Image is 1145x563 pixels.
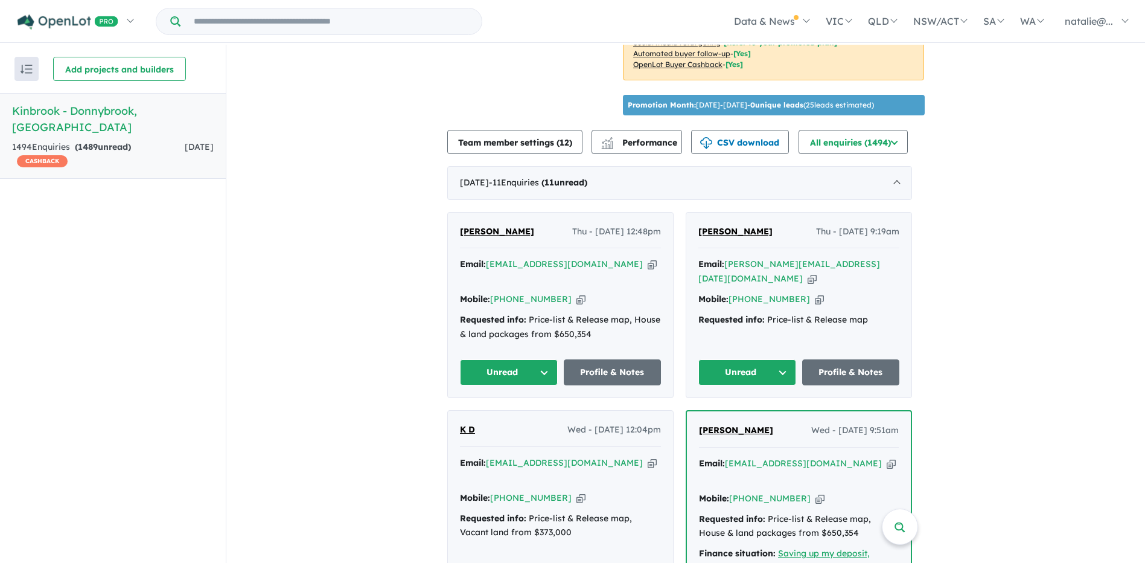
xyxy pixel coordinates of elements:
[460,513,526,524] strong: Requested info:
[18,14,118,30] img: Openlot PRO Logo White
[460,512,661,541] div: Price-list & Release map, Vacant land from $373,000
[700,137,712,149] img: download icon
[183,8,479,34] input: Try estate name, suburb, builder or developer
[698,294,729,304] strong: Mobile:
[726,60,743,69] span: [Yes]
[572,225,661,239] span: Thu - [DATE] 12:48pm
[698,259,880,284] a: [PERSON_NAME][EMAIL_ADDRESS][DATE][DOMAIN_NAME]
[699,458,725,469] strong: Email:
[815,492,824,505] button: Copy
[460,259,486,269] strong: Email:
[729,493,811,504] a: [PHONE_NUMBER]
[725,458,882,469] a: [EMAIL_ADDRESS][DOMAIN_NAME]
[799,130,908,154] button: All enquiries (1494)
[811,423,899,438] span: Wed - [DATE] 9:51am
[628,100,874,111] p: [DATE] - [DATE] - ( 25 leads estimated)
[698,359,796,385] button: Unread
[633,38,721,47] u: Social media retargeting
[603,137,677,148] span: Performance
[12,140,185,169] div: 1494 Enquir ies
[648,457,657,469] button: Copy
[460,492,490,503] strong: Mobile:
[633,49,730,58] u: Automated buyer follow-up
[460,314,526,325] strong: Requested info:
[447,166,912,200] div: [DATE]
[698,226,773,237] span: [PERSON_NAME]
[460,226,534,237] span: [PERSON_NAME]
[490,492,572,503] a: [PHONE_NUMBER]
[567,423,661,437] span: Wed - [DATE] 12:04pm
[576,293,585,306] button: Copy
[633,60,722,69] u: OpenLot Buyer Cashback
[698,225,773,239] a: [PERSON_NAME]
[486,259,643,269] a: [EMAIL_ADDRESS][DOMAIN_NAME]
[460,424,475,435] span: K D
[460,359,558,385] button: Unread
[460,457,486,468] strong: Email:
[699,425,773,436] span: [PERSON_NAME]
[699,423,773,438] a: [PERSON_NAME]
[460,225,534,239] a: [PERSON_NAME]
[808,272,817,285] button: Copy
[53,57,186,81] button: Add projects and builders
[12,103,214,135] h5: Kinbrook - Donnybrook , [GEOGRAPHIC_DATA]
[17,155,68,167] span: CASHBACK
[601,141,613,149] img: bar-chart.svg
[699,512,899,541] div: Price-list & Release map, House & land packages from $650,354
[185,141,214,152] span: [DATE]
[1065,15,1113,27] span: natalie@...
[887,457,896,470] button: Copy
[75,141,131,152] strong: ( unread)
[541,177,587,188] strong: ( unread)
[560,137,569,148] span: 12
[592,130,682,154] button: Performance
[564,359,662,385] a: Profile & Notes
[698,314,765,325] strong: Requested info:
[460,313,661,342] div: Price-list & Release map, House & land packages from $650,354
[489,177,587,188] span: - 11 Enquir ies
[486,457,643,468] a: [EMAIL_ADDRESS][DOMAIN_NAME]
[699,513,765,524] strong: Requested info:
[816,225,899,239] span: Thu - [DATE] 9:19am
[691,130,789,154] button: CSV download
[724,38,837,47] span: [Refer to your promoted plan]
[460,423,475,437] a: K D
[602,137,613,144] img: line-chart.svg
[729,294,810,304] a: [PHONE_NUMBER]
[544,177,554,188] span: 11
[628,100,696,109] b: Promotion Month:
[698,259,724,269] strong: Email:
[460,294,490,304] strong: Mobile:
[447,130,582,154] button: Team member settings (12)
[648,258,657,271] button: Copy
[490,294,572,304] a: [PHONE_NUMBER]
[733,49,751,58] span: [Yes]
[699,493,729,504] strong: Mobile:
[78,141,98,152] span: 1489
[21,65,33,74] img: sort.svg
[802,359,900,385] a: Profile & Notes
[750,100,803,109] b: 0 unique leads
[699,548,776,559] strong: Finance situation:
[815,293,824,306] button: Copy
[698,313,899,327] div: Price-list & Release map
[576,492,585,504] button: Copy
